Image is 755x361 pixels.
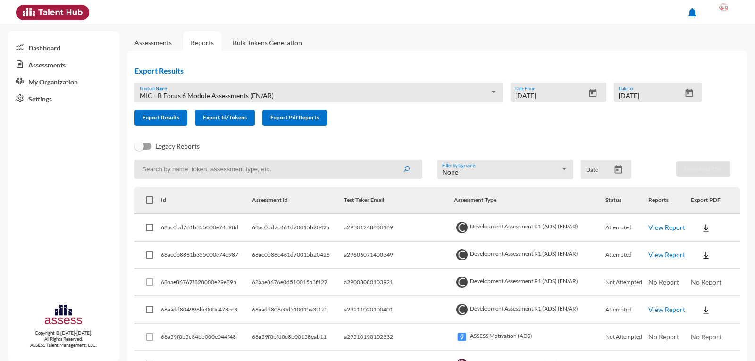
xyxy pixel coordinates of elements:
[454,324,605,351] td: ASSESS Motivation (ADS)
[605,324,648,351] td: Not Attempted
[605,187,648,214] th: Status
[134,160,422,179] input: Search by name, token, assessment type, etc.
[161,324,252,351] td: 68a59f0b5c84bb000e044f48
[344,214,454,242] td: a29301248800169
[8,56,119,73] a: Assessments
[252,324,344,351] td: 68a59f0bfd0e8b00158eab11
[691,278,721,286] span: No Report
[454,214,605,242] td: Development Assessment R1 (ADS) (EN/AR)
[681,88,697,98] button: Open calendar
[252,214,344,242] td: 68ac0bd7c461d70015b2042a
[44,303,83,328] img: assesscompany-logo.png
[605,242,648,269] td: Attempted
[252,242,344,269] td: 68ac0b88c461d70015b20428
[134,39,172,47] a: Assessments
[155,141,200,152] span: Legacy Reports
[161,296,252,324] td: 68aadd804996be000e473ec3
[648,333,679,341] span: No Report
[605,214,648,242] td: Attempted
[648,305,685,313] a: View Report
[687,7,698,18] mat-icon: notifications
[161,214,252,242] td: 68ac0bd761b355000e74c98d
[262,110,327,126] button: Export Pdf Reports
[691,333,721,341] span: No Report
[585,88,601,98] button: Open calendar
[648,278,679,286] span: No Report
[454,269,605,296] td: Development Assessment R1 (ADS) (EN/AR)
[203,114,247,121] span: Export Id/Tokens
[344,242,454,269] td: a29606071400349
[648,187,691,214] th: Reports
[691,187,740,214] th: Export PDF
[134,66,710,75] h2: Export Results
[134,110,187,126] button: Export Results
[8,330,119,348] p: Copyright © [DATE]-[DATE]. All Rights Reserved. ASSESS Talent Management, LLC.
[344,324,454,351] td: a29510190102332
[225,31,310,54] a: Bulk Tokens Generation
[161,269,252,296] td: 68aae86767f828000e29e89b
[143,114,179,121] span: Export Results
[183,31,221,54] a: Reports
[442,168,458,176] span: None
[8,39,119,56] a: Dashboard
[676,161,730,177] button: Download PDF
[454,296,605,324] td: Development Assessment R1 (ADS) (EN/AR)
[252,296,344,324] td: 68aadd806e0d510015a3f125
[140,92,274,100] span: MIC - B Focus 6 Module Assessments (EN/AR)
[252,187,344,214] th: Assessment Id
[454,242,605,269] td: Development Assessment R1 (ADS) (EN/AR)
[610,165,627,175] button: Open calendar
[454,187,605,214] th: Assessment Type
[161,187,252,214] th: Id
[270,114,319,121] span: Export Pdf Reports
[252,269,344,296] td: 68aae8676e0d510015a3f127
[8,90,119,107] a: Settings
[8,73,119,90] a: My Organization
[605,269,648,296] td: Not Attempted
[605,296,648,324] td: Attempted
[195,110,255,126] button: Export Id/Tokens
[648,251,685,259] a: View Report
[684,165,722,172] span: Download PDF
[344,269,454,296] td: a29008080103921
[344,187,454,214] th: Test Taker Email
[648,223,685,231] a: View Report
[344,296,454,324] td: a29211020100401
[161,242,252,269] td: 68ac0b8861b355000e74c987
